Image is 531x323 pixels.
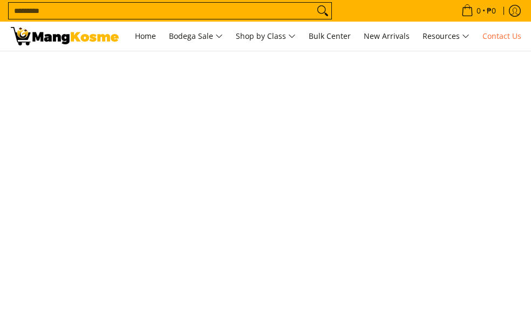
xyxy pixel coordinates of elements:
[485,7,498,15] span: ₱0
[423,30,469,43] span: Resources
[236,30,296,43] span: Shop by Class
[130,22,161,51] a: Home
[477,22,527,51] a: Contact Us
[164,22,228,51] a: Bodega Sale
[230,22,301,51] a: Shop by Class
[314,3,331,19] button: Search
[130,22,527,51] nav: Main Menu
[309,31,351,41] span: Bulk Center
[11,27,119,45] img: Contact Us Today! l Mang Kosme - Home Appliance Warehouse Sale
[303,22,356,51] a: Bulk Center
[135,31,156,41] span: Home
[169,30,223,43] span: Bodega Sale
[364,31,410,41] span: New Arrivals
[358,22,415,51] a: New Arrivals
[475,7,482,15] span: 0
[417,22,475,51] a: Resources
[482,31,521,41] span: Contact Us
[458,5,499,17] span: •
